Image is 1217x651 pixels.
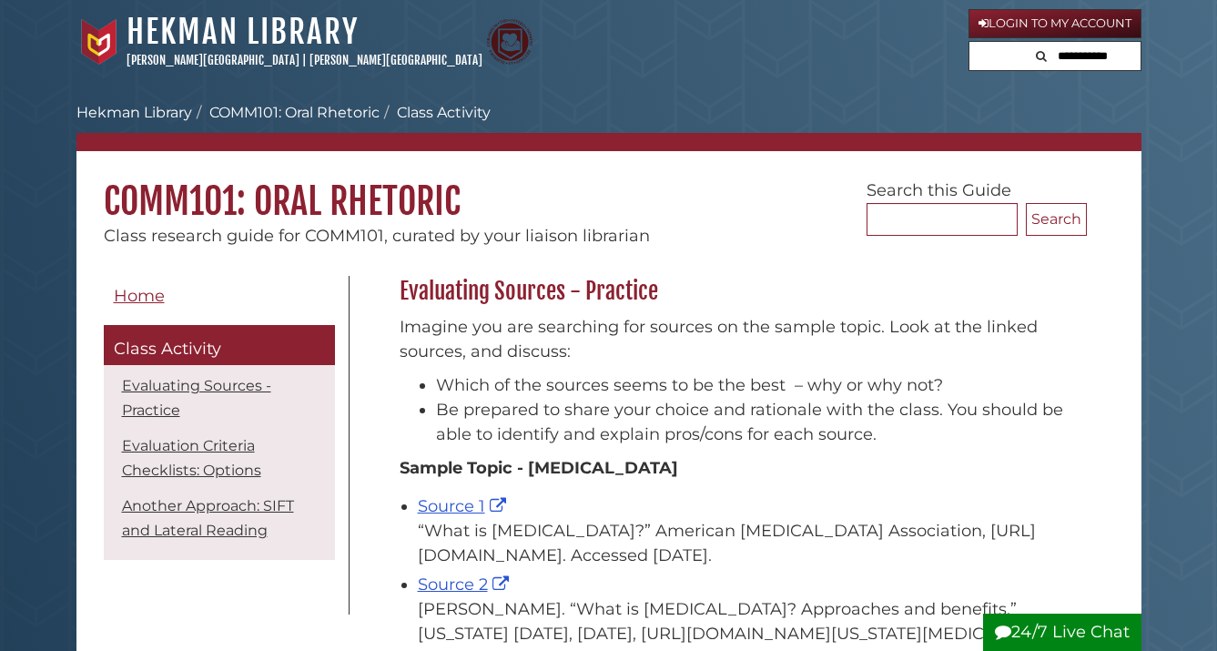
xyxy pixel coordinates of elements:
li: Which of the sources seems to be the best – why or why not? [436,373,1078,398]
span: Class research guide for COMM101, curated by your liaison librarian [104,226,650,246]
span: Home [114,286,165,306]
h2: Evaluating Sources - Practice [390,277,1087,306]
a: [PERSON_NAME][GEOGRAPHIC_DATA] [127,53,299,67]
nav: breadcrumb [76,102,1141,151]
h1: COMM101: Oral Rhetoric [76,151,1141,224]
span: Class Activity [114,339,221,359]
a: Hekman Library [127,12,359,52]
a: COMM101: Oral Rhetoric [209,104,380,121]
a: Home [104,276,335,317]
a: Hekman Library [76,104,192,121]
a: Class Activity [104,325,335,365]
div: “What is [MEDICAL_DATA]?” American [MEDICAL_DATA] Association, [URL][DOMAIN_NAME]. Accessed [DATE]. [418,519,1078,568]
li: Class Activity [380,102,491,124]
li: Be prepared to share your choice and rationale with the class. You should be able to identify and... [436,398,1078,447]
button: Search [1026,203,1087,236]
a: Login to My Account [969,9,1141,38]
span: | [302,53,307,67]
div: Guide Pages [104,276,335,569]
a: Evaluation Criteria Checklists: Options [122,437,261,479]
button: Search [1030,42,1052,66]
a: Source 2 [418,575,513,595]
a: [PERSON_NAME][GEOGRAPHIC_DATA] [309,53,482,67]
img: Calvin Theological Seminary [487,19,532,65]
button: 24/7 Live Chat [983,614,1141,651]
p: Imagine you are searching for sources on the sample topic. Look at the linked sources, and discuss: [400,315,1078,364]
i: Search [1036,50,1047,62]
strong: Sample Topic - [MEDICAL_DATA] [400,458,678,478]
a: Evaluating Sources - Practice [122,377,271,419]
a: Another Approach: SIFT and Lateral Reading [122,497,294,539]
img: Calvin University [76,19,122,65]
a: Source 1 [418,496,511,516]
